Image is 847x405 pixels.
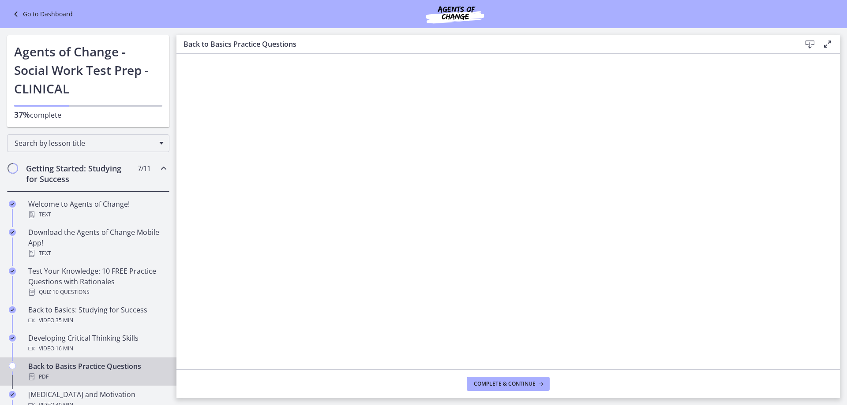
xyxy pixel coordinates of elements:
h2: Getting Started: Studying for Success [26,163,134,184]
span: 7 / 11 [138,163,150,174]
i: Completed [9,229,16,236]
div: Download the Agents of Change Mobile App! [28,227,166,259]
div: Welcome to Agents of Change! [28,199,166,220]
div: Quiz [28,287,166,297]
span: Search by lesson title [15,138,155,148]
img: Agents of Change [402,4,508,25]
a: Go to Dashboard [11,9,73,19]
i: Completed [9,391,16,398]
i: Completed [9,201,16,208]
span: · 16 min [54,343,73,354]
div: Back to Basics: Studying for Success [28,305,166,326]
span: · 10 Questions [51,287,90,297]
p: complete [14,109,162,120]
div: Video [28,343,166,354]
div: Text [28,209,166,220]
button: Complete & continue [467,377,550,391]
span: Complete & continue [474,380,536,387]
i: Completed [9,334,16,342]
span: 37% [14,109,30,120]
div: Text [28,248,166,259]
div: Developing Critical Thinking Skills [28,333,166,354]
h3: Back to Basics Practice Questions [184,39,787,49]
i: Completed [9,268,16,275]
div: Back to Basics Practice Questions [28,361,166,382]
div: Video [28,315,166,326]
div: PDF [28,372,166,382]
i: Completed [9,306,16,313]
span: · 35 min [54,315,73,326]
h1: Agents of Change - Social Work Test Prep - CLINICAL [14,42,162,98]
div: Test Your Knowledge: 10 FREE Practice Questions with Rationales [28,266,166,297]
div: Search by lesson title [7,134,169,152]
